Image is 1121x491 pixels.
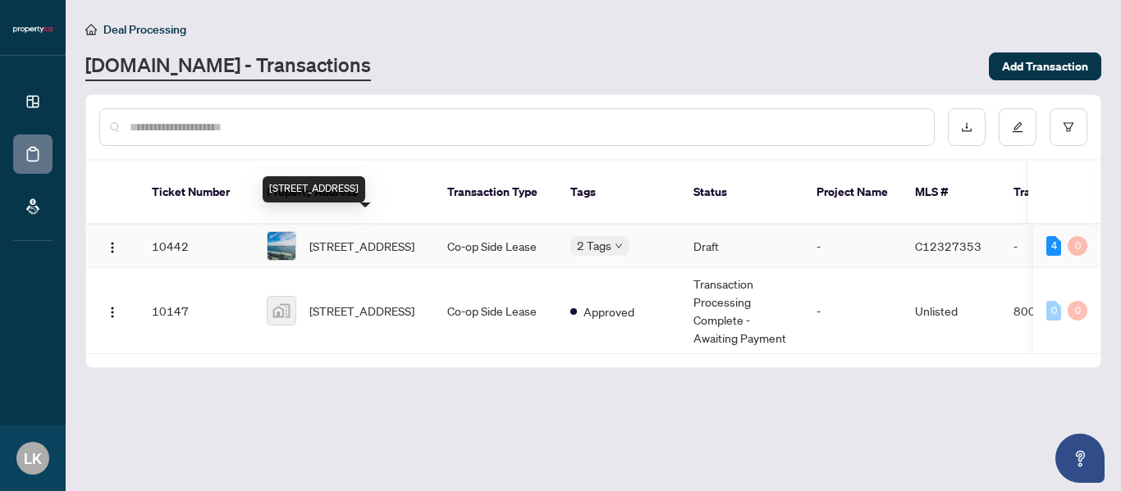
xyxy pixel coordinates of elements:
span: LK [24,447,42,470]
th: Ticket Number [139,161,254,225]
button: download [948,108,986,146]
img: thumbnail-img [268,297,295,325]
span: filter [1063,121,1074,133]
th: Trade Number [1000,161,1115,225]
img: logo [13,25,53,34]
span: Approved [583,302,634,321]
img: Logo [106,306,119,319]
td: 10442 [139,225,254,268]
button: Open asap [1055,434,1105,483]
th: Status [680,161,803,225]
a: [DOMAIN_NAME] - Transactions [85,52,371,81]
div: 4 [1046,236,1061,256]
span: [STREET_ADDRESS] [309,237,414,255]
button: edit [999,108,1036,146]
td: Co-op Side Lease [434,225,557,268]
button: Logo [99,298,126,324]
th: Project Name [803,161,902,225]
th: Property Address [254,161,434,225]
img: Logo [106,241,119,254]
button: Add Transaction [989,52,1101,80]
span: Add Transaction [1002,53,1088,80]
span: download [961,121,972,133]
span: Unlisted [915,303,958,318]
td: - [803,268,902,354]
img: thumbnail-img [268,232,295,260]
td: Transaction Processing Complete - Awaiting Payment [680,268,803,354]
span: home [85,24,97,35]
button: filter [1050,108,1087,146]
div: 0 [1068,301,1087,321]
span: edit [1012,121,1023,133]
td: 800702 [1000,268,1115,354]
td: - [803,225,902,268]
span: 2 Tags [577,236,611,255]
div: [STREET_ADDRESS] [263,176,365,202]
span: C12327353 [915,239,981,253]
th: Tags [557,161,680,225]
td: Draft [680,225,803,268]
button: Logo [99,233,126,259]
div: 0 [1046,301,1061,321]
th: MLS # [902,161,1000,225]
th: Transaction Type [434,161,557,225]
td: Co-op Side Lease [434,268,557,354]
span: Deal Processing [103,22,186,37]
span: down [615,242,623,250]
span: [STREET_ADDRESS] [309,302,414,320]
div: 0 [1068,236,1087,256]
td: - [1000,225,1115,268]
td: 10147 [139,268,254,354]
